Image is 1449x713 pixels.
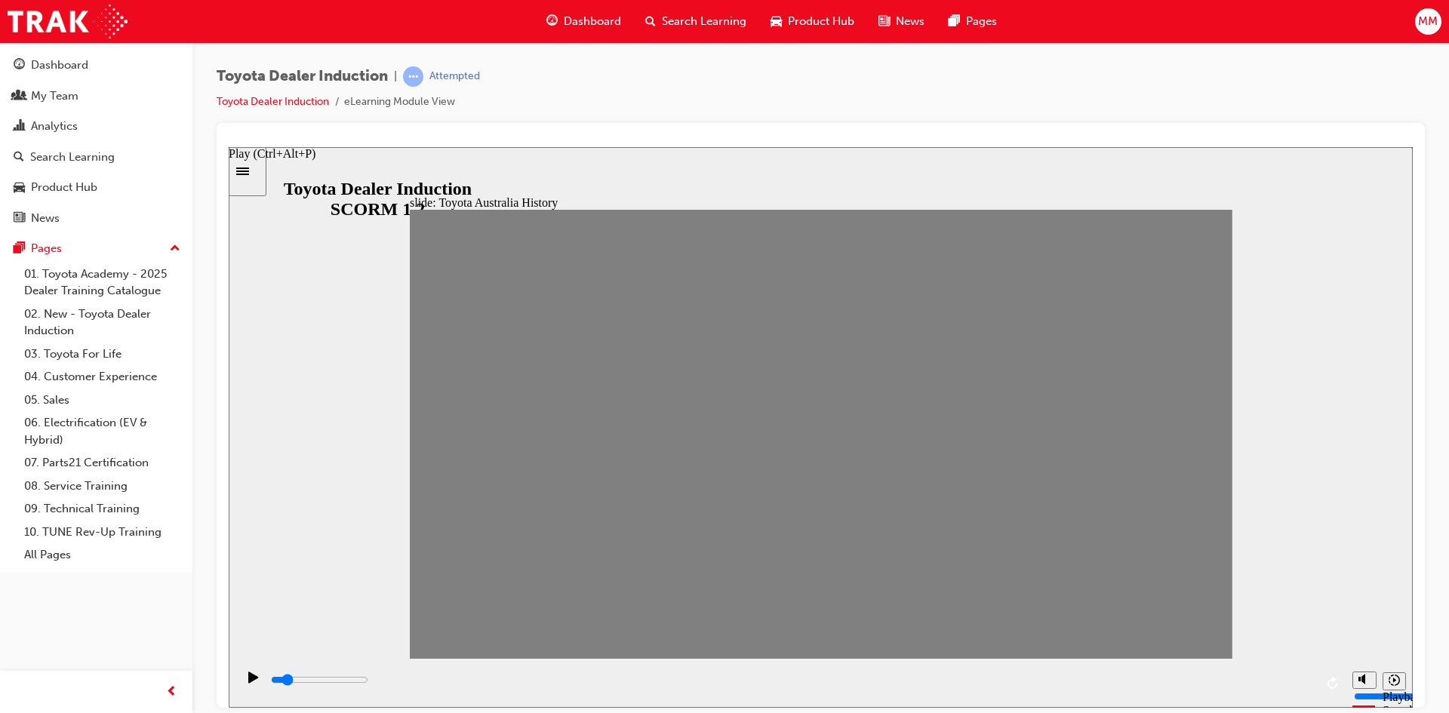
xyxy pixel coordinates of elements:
a: car-iconProduct Hub [758,6,866,37]
button: Pages [6,235,186,263]
a: Product Hub [6,174,186,201]
span: up-icon [170,239,180,259]
div: Dashboard [31,57,88,74]
input: volume [1125,543,1223,555]
span: chart-icon [14,120,25,134]
img: Trak [8,5,128,38]
div: Product Hub [31,179,97,196]
span: pages-icon [14,242,25,256]
span: news-icon [878,12,890,31]
div: My Team [31,88,78,105]
a: pages-iconPages [937,6,1009,37]
button: DashboardMy TeamAnalyticsSearch LearningProduct HubNews [6,48,186,235]
span: guage-icon [14,59,25,72]
a: 04. Customer Experience [18,365,186,389]
div: Analytics [31,118,78,135]
span: learningRecordVerb_ATTEMPT-icon [403,66,423,87]
a: 05. Sales [18,389,186,412]
button: Playback speed [1154,525,1177,543]
button: Replay (Ctrl+Alt+R) [1094,525,1116,548]
a: Search Learning [6,143,186,171]
button: Play (Ctrl+Alt+P) [8,524,33,549]
span: | [394,68,397,85]
div: Attempted [429,69,480,84]
span: search-icon [14,151,24,164]
span: car-icon [771,12,782,31]
a: 10. TUNE Rev-Up Training [18,521,186,544]
a: 07. Parts21 Certification [18,451,186,475]
a: All Pages [18,543,186,567]
span: pages-icon [949,12,960,31]
a: Toyota Dealer Induction [217,95,329,108]
a: News [6,204,186,232]
span: prev-icon [166,683,177,702]
span: Toyota Dealer Induction [217,68,388,85]
a: Dashboard [6,51,186,79]
a: 03. Toyota For Life [18,343,186,366]
a: news-iconNews [866,6,937,37]
div: Pages [31,240,62,257]
a: 02. New - Toyota Dealer Induction [18,303,186,343]
li: eLearning Module View [344,94,455,111]
span: Product Hub [788,13,854,30]
div: playback controls [8,512,1116,561]
div: misc controls [1116,512,1177,561]
span: guage-icon [546,12,558,31]
a: 06. Electrification (EV & Hybrid) [18,411,186,451]
div: Playback Speed [1154,543,1177,570]
span: search-icon [645,12,656,31]
a: guage-iconDashboard [534,6,633,37]
span: MM [1418,13,1438,30]
a: 08. Service Training [18,475,186,498]
a: 09. Technical Training [18,497,186,521]
input: slide progress [42,527,140,539]
button: Mute (Ctrl+Alt+M) [1124,524,1148,542]
span: Pages [966,13,997,30]
span: Dashboard [564,13,621,30]
div: Search Learning [30,149,115,166]
span: car-icon [14,181,25,195]
a: Analytics [6,112,186,140]
a: 01. Toyota Academy - 2025 Dealer Training Catalogue [18,263,186,303]
div: News [31,210,60,227]
button: MM [1415,8,1441,35]
a: My Team [6,82,186,110]
span: Search Learning [662,13,746,30]
span: people-icon [14,90,25,103]
span: News [896,13,924,30]
a: search-iconSearch Learning [633,6,758,37]
span: news-icon [14,212,25,226]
